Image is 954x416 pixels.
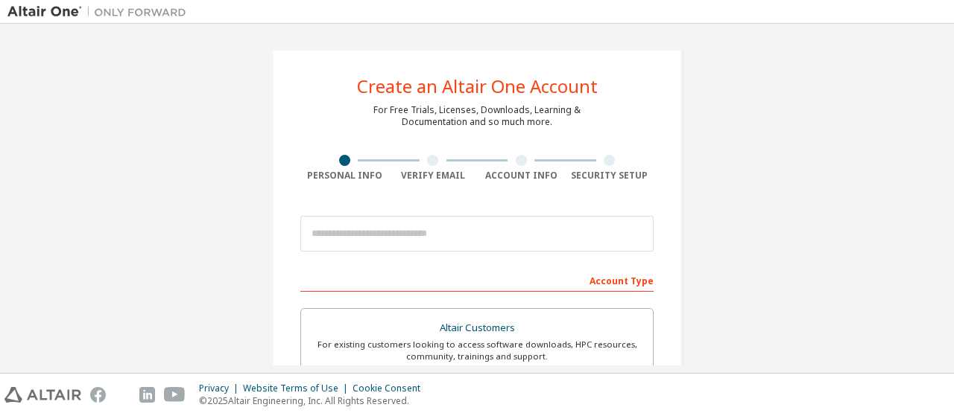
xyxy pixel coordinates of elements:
div: Website Terms of Use [243,383,353,394]
div: Account Info [477,170,566,182]
img: Altair One [7,4,194,19]
div: Altair Customers [310,318,644,339]
div: Privacy [199,383,243,394]
div: Security Setup [566,170,654,182]
div: Account Type [300,268,654,292]
img: linkedin.svg [139,387,155,403]
div: Personal Info [300,170,389,182]
p: © 2025 Altair Engineering, Inc. All Rights Reserved. [199,394,429,407]
img: facebook.svg [90,387,106,403]
div: Cookie Consent [353,383,429,394]
img: altair_logo.svg [4,387,81,403]
div: Verify Email [389,170,478,182]
img: youtube.svg [164,387,186,403]
div: Create an Altair One Account [357,77,598,95]
div: For Free Trials, Licenses, Downloads, Learning & Documentation and so much more. [373,104,581,128]
div: For existing customers looking to access software downloads, HPC resources, community, trainings ... [310,339,644,362]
